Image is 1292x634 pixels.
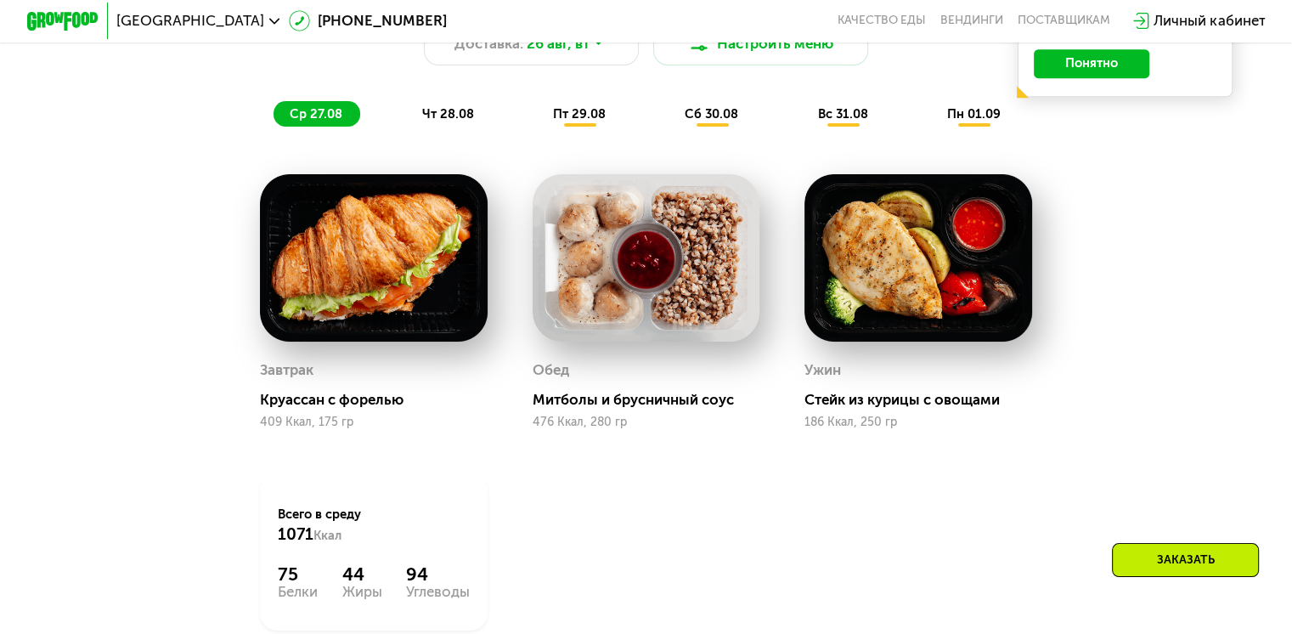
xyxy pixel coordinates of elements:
div: Белки [278,585,318,599]
span: 26 авг, вт [527,33,590,54]
span: вс 31.08 [817,106,867,122]
div: Обед [533,357,569,384]
div: Митболы и брусничный соус [533,391,774,409]
span: Ккал [313,528,341,543]
div: 476 Ккал, 280 гр [533,416,760,429]
div: Личный кабинет [1154,10,1265,31]
div: Круассан с форелью [260,391,501,409]
div: Всего в среду [278,506,469,545]
button: Понятно [1034,49,1149,78]
div: Ужин [804,357,841,384]
div: 44 [342,563,382,585]
div: поставщикам [1018,14,1110,28]
div: Заказать [1112,543,1259,577]
span: Доставка: [454,33,523,54]
span: [GEOGRAPHIC_DATA] [116,14,264,28]
div: Жиры [342,585,382,599]
a: [PHONE_NUMBER] [289,10,447,31]
span: 1071 [278,524,313,544]
span: пт 29.08 [553,106,606,122]
span: сб 30.08 [685,106,738,122]
div: 409 Ккал, 175 гр [260,416,488,429]
span: чт 28.08 [421,106,473,122]
div: 94 [406,563,470,585]
button: Настроить меню [653,22,869,65]
div: Завтрак [260,357,313,384]
span: ср 27.08 [290,106,342,122]
div: 186 Ккал, 250 гр [804,416,1032,429]
a: Вендинги [940,14,1003,28]
a: Качество еды [838,14,926,28]
span: пн 01.09 [947,106,1001,122]
div: Стейк из курицы с овощами [804,391,1046,409]
div: 75 [278,563,318,585]
div: Углеводы [406,585,470,599]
